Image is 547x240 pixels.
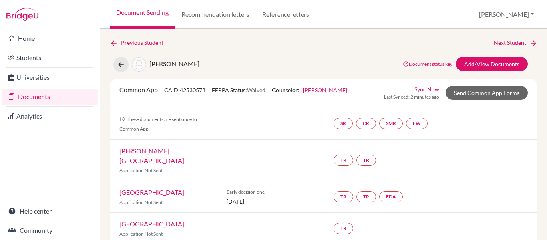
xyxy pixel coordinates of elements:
img: Bridge-U [6,8,38,21]
span: Application Not Sent [119,167,163,173]
a: Previous Student [110,38,170,47]
a: TR [334,223,353,234]
a: Community [2,222,98,238]
a: TR [356,155,376,166]
span: Common App [119,86,158,93]
a: [GEOGRAPHIC_DATA] [119,188,184,196]
a: [GEOGRAPHIC_DATA] [119,220,184,228]
a: Analytics [2,108,98,124]
a: Add/View Documents [456,57,528,71]
a: Students [2,50,98,66]
span: FERPA Status: [212,87,265,93]
a: Help center [2,203,98,219]
a: TR [334,155,353,166]
a: SR [334,118,353,129]
a: Next Student [494,38,537,47]
span: Application Not Sent [119,199,163,205]
span: [DATE] [227,197,314,206]
a: Home [2,30,98,46]
span: Counselor: [272,87,347,93]
a: Documents [2,89,98,105]
span: Application Not Sent [119,231,163,237]
span: [PERSON_NAME] [149,60,199,67]
span: These documents are sent once to Common App [119,116,197,132]
a: TR [334,191,353,202]
span: Early decision one [227,188,314,196]
a: FW [406,118,428,129]
span: Last Synced: 2 minutes ago [384,93,439,101]
a: CR [356,118,376,129]
a: Send Common App Forms [446,86,528,100]
a: EDA [379,191,403,202]
span: CAID: 42530578 [164,87,205,93]
span: Waived [247,87,265,93]
a: [PERSON_NAME][GEOGRAPHIC_DATA] [119,147,184,164]
a: SMR [379,118,403,129]
a: [PERSON_NAME] [303,87,347,93]
a: Sync Now [414,85,439,93]
a: Universities [2,69,98,85]
a: Document status key [403,61,452,67]
a: TR [356,191,376,202]
button: [PERSON_NAME] [475,7,537,22]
